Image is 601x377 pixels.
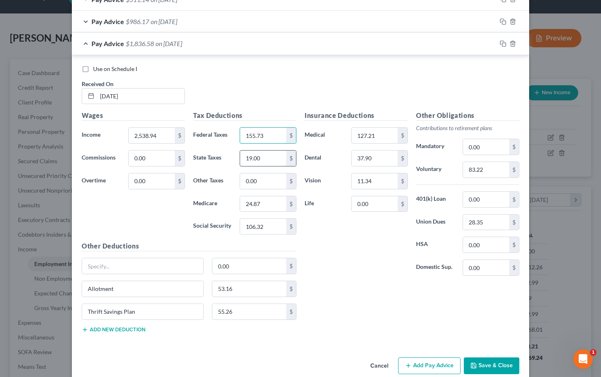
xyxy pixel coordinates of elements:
[412,214,459,231] label: Union Dues
[573,349,593,369] iframe: Intercom live chat
[189,150,236,166] label: State Taxes
[300,127,347,144] label: Medical
[463,237,509,253] input: 0.00
[189,196,236,212] label: Medicare
[82,80,114,87] span: Received On
[412,162,459,178] label: Voluntary
[398,196,407,212] div: $
[129,173,175,189] input: 0.00
[463,162,509,177] input: 0.00
[175,128,185,143] div: $
[286,173,296,189] div: $
[286,196,296,212] div: $
[509,215,519,230] div: $
[364,358,395,375] button: Cancel
[156,40,182,47] span: on [DATE]
[300,150,347,166] label: Dental
[352,151,398,166] input: 0.00
[286,219,296,234] div: $
[212,304,287,319] input: 0.00
[126,40,154,47] span: $1,836.58
[590,349,597,356] span: 1
[175,173,185,189] div: $
[398,128,407,143] div: $
[463,192,509,207] input: 0.00
[82,111,185,121] h5: Wages
[78,150,124,166] label: Commissions
[463,215,509,230] input: 0.00
[82,326,145,333] button: Add new deduction
[78,173,124,189] label: Overtime
[509,237,519,253] div: $
[175,151,185,166] div: $
[300,173,347,189] label: Vision
[212,281,287,297] input: 0.00
[82,241,296,251] h5: Other Deductions
[463,260,509,275] input: 0.00
[286,258,296,274] div: $
[91,40,124,47] span: Pay Advice
[212,258,287,274] input: 0.00
[286,304,296,319] div: $
[412,191,459,208] label: 401(k) Loan
[398,173,407,189] div: $
[240,173,286,189] input: 0.00
[416,111,519,121] h5: Other Obligations
[193,111,296,121] h5: Tax Deductions
[91,18,124,25] span: Pay Advice
[82,304,203,319] input: Specify...
[509,139,519,155] div: $
[412,237,459,253] label: HSA
[286,281,296,297] div: $
[463,139,509,155] input: 0.00
[352,196,398,212] input: 0.00
[352,173,398,189] input: 0.00
[286,151,296,166] div: $
[240,128,286,143] input: 0.00
[398,151,407,166] div: $
[240,151,286,166] input: 0.00
[126,18,149,25] span: $986.17
[509,260,519,275] div: $
[464,357,519,375] button: Save & Close
[240,219,286,234] input: 0.00
[82,281,203,297] input: Specify...
[129,128,175,143] input: 0.00
[151,18,177,25] span: on [DATE]
[189,173,236,189] label: Other Taxes
[189,218,236,235] label: Social Security
[412,139,459,155] label: Mandatory
[240,196,286,212] input: 0.00
[398,357,461,375] button: Add Pay Advice
[286,128,296,143] div: $
[412,259,459,276] label: Domestic Sup.
[82,258,203,274] input: Specify...
[93,65,137,72] span: Use on Schedule I
[305,111,408,121] h5: Insurance Deductions
[82,131,100,138] span: Income
[129,151,175,166] input: 0.00
[300,196,347,212] label: Life
[352,128,398,143] input: 0.00
[509,162,519,177] div: $
[97,89,185,104] input: MM/DD/YYYY
[509,192,519,207] div: $
[189,127,236,144] label: Federal Taxes
[416,124,519,132] p: Contributions to retirement plans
